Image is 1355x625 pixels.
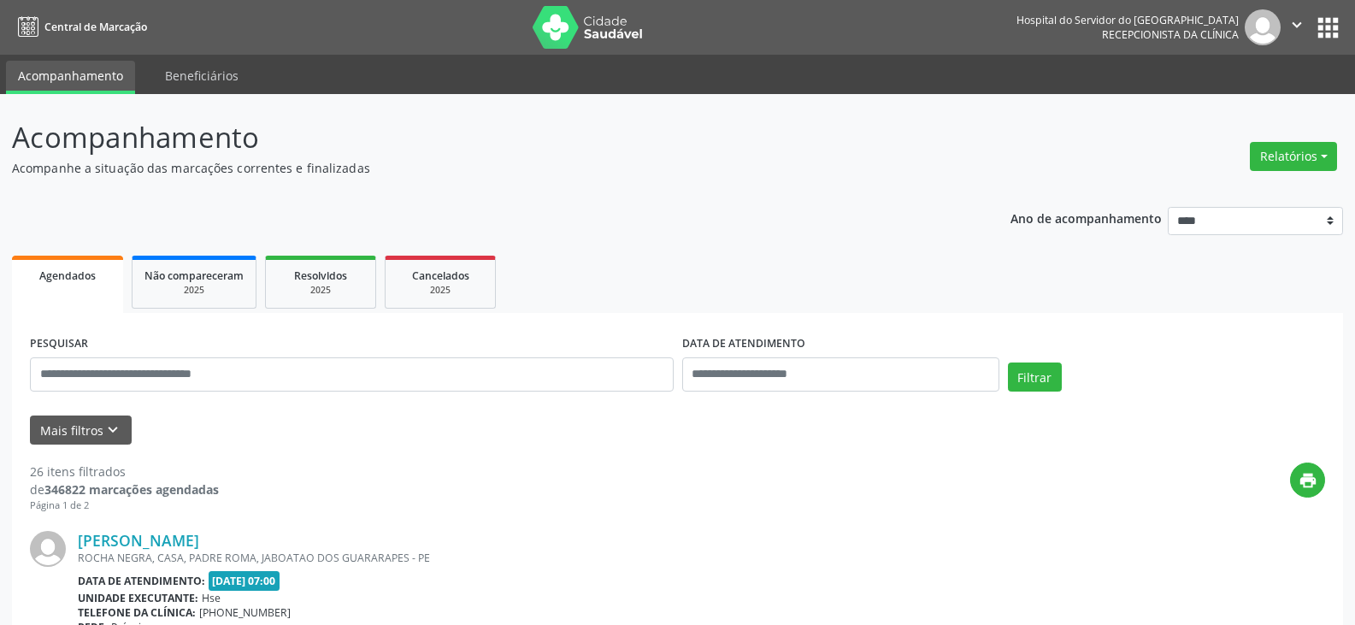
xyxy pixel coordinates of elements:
[30,416,132,445] button: Mais filtroskeyboard_arrow_down
[144,268,244,283] span: Não compareceram
[412,268,469,283] span: Cancelados
[199,605,291,620] span: [PHONE_NUMBER]
[30,481,219,498] div: de
[78,574,205,588] b: Data de atendimento:
[398,284,483,297] div: 2025
[1299,471,1317,490] i: print
[682,331,805,357] label: DATA DE ATENDIMENTO
[1313,13,1343,43] button: apps
[30,463,219,481] div: 26 itens filtrados
[209,571,280,591] span: [DATE] 07:00
[1016,13,1239,27] div: Hospital do Servidor do [GEOGRAPHIC_DATA]
[12,116,944,159] p: Acompanhamento
[1250,142,1337,171] button: Relatórios
[12,159,944,177] p: Acompanhe a situação das marcações correntes e finalizadas
[1290,463,1325,498] button: print
[78,551,1069,565] div: ROCHA NEGRA, CASA, PADRE ROMA, JABOATAO DOS GUARARAPES - PE
[144,284,244,297] div: 2025
[78,605,196,620] b: Telefone da clínica:
[1102,27,1239,42] span: Recepcionista da clínica
[1287,15,1306,34] i: 
[12,13,147,41] a: Central de Marcação
[6,61,135,94] a: Acompanhamento
[1008,363,1062,392] button: Filtrar
[44,481,219,498] strong: 346822 marcações agendadas
[30,331,88,357] label: PESQUISAR
[1010,207,1162,228] p: Ano de acompanhamento
[294,268,347,283] span: Resolvidos
[39,268,96,283] span: Agendados
[1245,9,1281,45] img: img
[44,20,147,34] span: Central de Marcação
[30,531,66,567] img: img
[30,498,219,513] div: Página 1 de 2
[153,61,250,91] a: Beneficiários
[78,591,198,605] b: Unidade executante:
[202,591,221,605] span: Hse
[278,284,363,297] div: 2025
[103,421,122,439] i: keyboard_arrow_down
[78,531,199,550] a: [PERSON_NAME]
[1281,9,1313,45] button: 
